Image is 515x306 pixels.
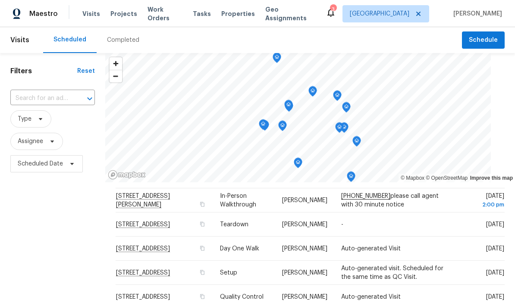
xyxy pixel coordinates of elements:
[282,246,327,252] span: [PERSON_NAME]
[401,175,424,181] a: Mapbox
[18,137,43,146] span: Assignee
[273,53,281,66] div: Map marker
[294,158,302,171] div: Map marker
[330,5,336,14] div: 3
[53,35,86,44] div: Scheduled
[259,119,267,133] div: Map marker
[198,220,206,228] button: Copy Address
[341,222,343,228] span: -
[282,270,327,276] span: [PERSON_NAME]
[220,222,248,228] span: Teardown
[486,270,504,276] span: [DATE]
[458,193,504,209] span: [DATE]
[285,101,293,115] div: Map marker
[347,172,355,185] div: Map marker
[458,200,504,209] div: 2:00 pm
[220,294,264,300] span: Quality Control
[486,222,504,228] span: [DATE]
[105,53,491,182] canvas: Map
[10,92,71,105] input: Search for an address...
[341,246,401,252] span: Auto-generated Visit
[340,122,349,136] div: Map marker
[29,9,58,18] span: Maestro
[220,193,256,208] span: In-Person Walkthrough
[265,5,315,22] span: Geo Assignments
[469,35,498,46] span: Schedule
[10,31,29,50] span: Visits
[82,9,100,18] span: Visits
[110,57,122,70] button: Zoom in
[110,70,122,82] button: Zoom out
[284,100,293,113] div: Map marker
[333,91,342,104] div: Map marker
[341,265,443,280] span: Auto-generated visit. Scheduled for the same time as QC Visit.
[335,122,344,136] div: Map marker
[221,9,255,18] span: Properties
[282,294,327,300] span: [PERSON_NAME]
[10,67,77,75] h1: Filters
[350,9,409,18] span: [GEOGRAPHIC_DATA]
[282,197,327,203] span: [PERSON_NAME]
[486,294,504,300] span: [DATE]
[110,9,137,18] span: Projects
[107,36,139,44] div: Completed
[282,222,327,228] span: [PERSON_NAME]
[198,269,206,276] button: Copy Address
[352,136,361,150] div: Map marker
[220,270,237,276] span: Setup
[116,294,170,300] span: [STREET_ADDRESS]
[261,120,269,134] div: Map marker
[18,159,63,168] span: Scheduled Date
[220,246,259,252] span: Day One Walk
[198,244,206,252] button: Copy Address
[342,102,351,116] div: Map marker
[462,31,505,49] button: Schedule
[470,175,513,181] a: Improve this map
[77,67,95,75] div: Reset
[341,193,439,208] span: please call agent with 30 minute notice
[198,293,206,300] button: Copy Address
[108,170,146,180] a: Mapbox homepage
[198,200,206,208] button: Copy Address
[278,121,287,134] div: Map marker
[18,115,31,123] span: Type
[84,93,96,105] button: Open
[148,5,182,22] span: Work Orders
[193,11,211,17] span: Tasks
[308,86,317,100] div: Map marker
[426,175,468,181] a: OpenStreetMap
[341,294,401,300] span: Auto-generated Visit
[486,246,504,252] span: [DATE]
[450,9,502,18] span: [PERSON_NAME]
